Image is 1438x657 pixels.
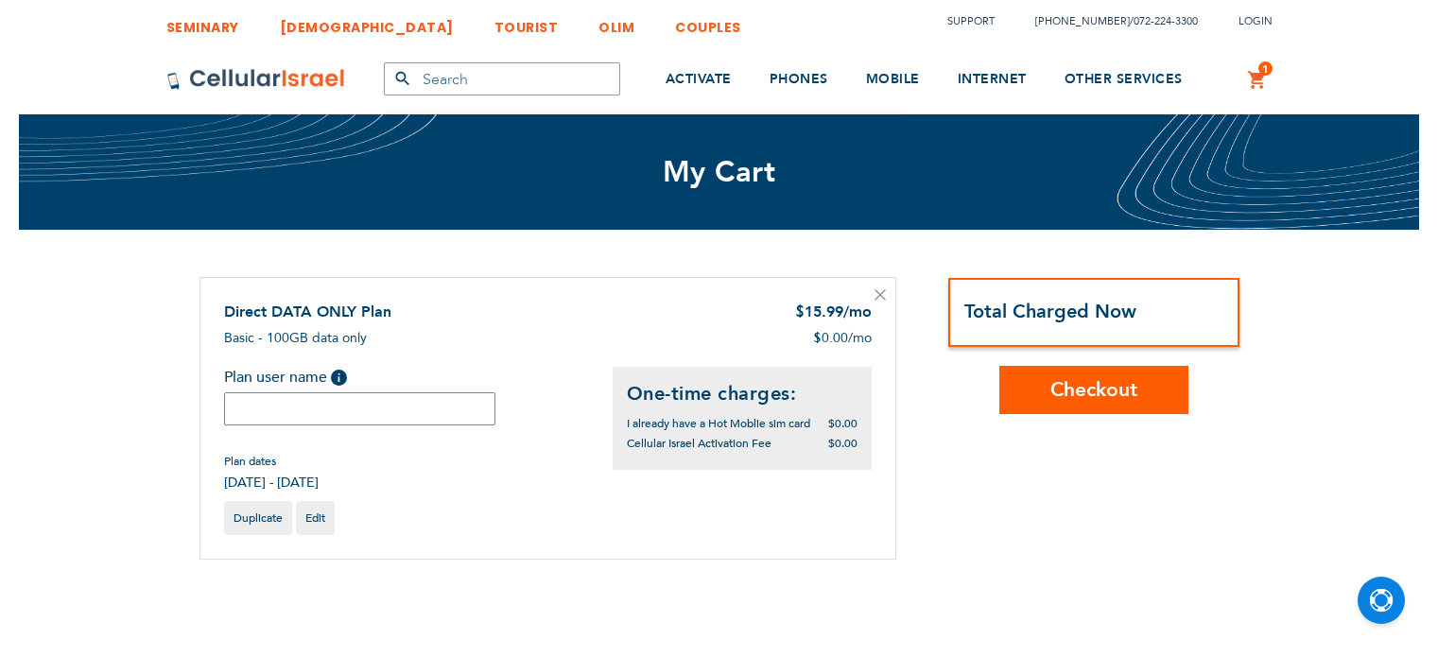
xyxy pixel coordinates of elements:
[795,302,872,324] div: 15.99
[384,62,620,95] input: Search
[1016,8,1198,35] li: /
[999,366,1188,414] button: Checkout
[828,436,858,451] span: $0.00
[224,501,292,535] a: Duplicate
[598,5,634,40] a: OLIM
[1134,14,1198,28] a: 072-224-3300
[958,70,1027,88] span: INTERNET
[770,70,828,88] span: PHONES
[1035,14,1130,28] a: [PHONE_NUMBER]
[770,44,828,115] a: PHONES
[224,329,367,347] span: Basic - 100GB data only
[848,329,872,348] span: /mo
[224,474,319,492] span: [DATE] - [DATE]
[1065,70,1183,88] span: OTHER SERVICES
[843,302,872,322] span: /mo
[813,329,822,348] span: $
[828,416,858,431] span: $0.00
[1239,14,1273,28] span: Login
[224,302,391,322] a: Direct DATA ONLY Plan
[866,70,920,88] span: MOBILE
[666,70,732,88] span: ACTIVATE
[666,44,732,115] a: ACTIVATE
[224,367,327,388] span: Plan user name
[627,416,810,431] span: I already have a Hot Moblie sim card
[866,44,920,115] a: MOBILE
[627,436,771,451] span: Cellular Israel Activation Fee
[305,510,325,526] span: Edit
[627,381,858,406] h2: One-time charges:
[1050,376,1137,404] span: Checkout
[1262,61,1269,77] span: 1
[813,329,872,348] div: 0.00
[224,454,319,469] span: Plan dates
[166,68,346,91] img: Cellular Israel Logo
[166,5,239,40] a: SEMINARY
[1065,44,1183,115] a: OTHER SERVICES
[958,44,1027,115] a: INTERNET
[964,299,1136,324] strong: Total Charged Now
[795,303,805,324] span: $
[331,370,347,386] span: Help
[675,5,741,40] a: COUPLES
[280,5,454,40] a: [DEMOGRAPHIC_DATA]
[1247,69,1268,92] a: 1
[494,5,559,40] a: TOURIST
[234,510,283,526] span: Duplicate
[663,152,776,192] span: My Cart
[947,14,995,28] a: Support
[296,501,335,535] a: Edit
